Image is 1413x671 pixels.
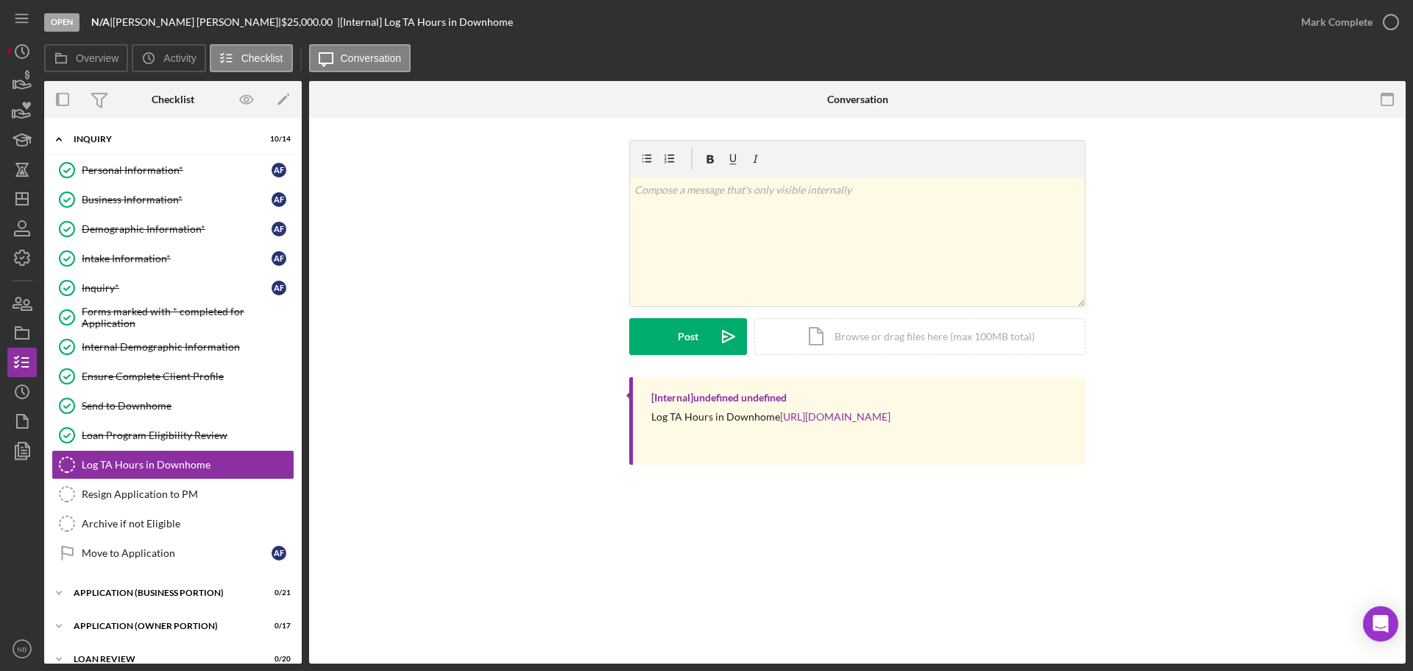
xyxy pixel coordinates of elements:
a: Intake Information*AF [52,244,294,273]
div: Inquiry* [82,282,272,294]
div: 0 / 21 [264,589,291,597]
button: Activity [132,44,205,72]
button: Post [629,318,747,355]
div: Business Information* [82,194,272,205]
a: Ensure Complete Client Profile [52,362,294,391]
div: Internal Demographic Information [82,341,294,353]
div: Personal Information* [82,164,272,176]
button: Checklist [210,44,293,72]
div: | [91,16,113,28]
a: Personal Information*AF [52,155,294,185]
div: A F [272,192,286,207]
a: Internal Demographic Information [52,332,294,362]
div: A F [272,281,286,295]
a: Archive if not Eligible [52,509,294,538]
a: [URL][DOMAIN_NAME] [780,410,890,423]
a: Log TA Hours in Downhome [52,450,294,479]
div: Intake Information* [82,253,272,264]
button: Overview [44,44,128,72]
a: Move to ApplicationAF [52,538,294,568]
div: A F [272,163,286,178]
b: N/A [91,15,110,28]
div: LOAN REVIEW [74,655,254,664]
button: Mark Complete [1286,7,1406,37]
a: Resign Application to PM [52,479,294,509]
div: A F [272,546,286,561]
div: A F [272,222,286,236]
button: Conversation [309,44,411,72]
text: NB [17,645,26,653]
div: Log TA Hours in Downhome [82,459,294,471]
a: Business Information*AF [52,185,294,214]
div: APPLICATION (BUSINESS PORTION) [74,589,254,597]
div: | [Internal] Log TA Hours in Downhome [337,16,513,28]
div: Resign Application to PM [82,488,294,500]
div: INQUIRY [74,135,254,144]
a: Inquiry*AF [52,273,294,303]
div: Forms marked with * completed for Application [82,306,294,329]
div: Loan Program Eligibility Review [82,429,294,441]
label: Conversation [341,52,402,64]
div: Conversation [827,94,888,105]
div: [Internal] undefined undefined [651,392,787,404]
div: Checklist [152,94,194,105]
div: Send to Downhome [82,400,294,412]
div: Log TA Hours in Downhome [651,411,890,423]
div: Open [44,13,79,32]
div: Ensure Complete Client Profile [82,370,294,382]
div: 10 / 14 [264,135,291,144]
div: Mark Complete [1301,7,1373,37]
a: Forms marked with * completed for Application [52,303,294,332]
a: Send to Downhome [52,391,294,421]
div: 0 / 20 [264,655,291,664]
div: Move to Application [82,547,272,559]
div: Open Intercom Messenger [1363,606,1398,642]
a: Loan Program Eligibility Review [52,421,294,450]
div: A F [272,251,286,266]
label: Activity [163,52,196,64]
div: $25,000.00 [281,16,337,28]
div: Archive if not Eligible [82,518,294,530]
div: [PERSON_NAME] [PERSON_NAME] | [113,16,281,28]
div: 0 / 17 [264,622,291,630]
label: Checklist [241,52,283,64]
button: NB [7,634,37,664]
div: Post [678,318,698,355]
a: Demographic Information*AF [52,214,294,244]
div: APPLICATION (OWNER PORTION) [74,622,254,630]
div: Demographic Information* [82,223,272,235]
label: Overview [76,52,118,64]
